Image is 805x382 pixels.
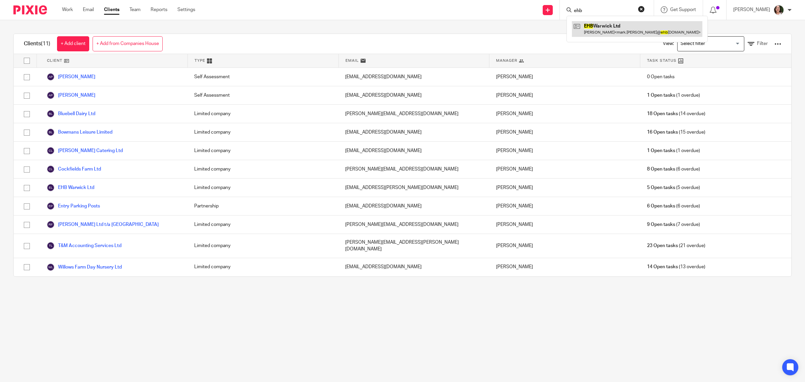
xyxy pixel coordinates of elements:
[41,41,50,46] span: (11)
[338,197,489,215] div: [EMAIL_ADDRESS][DOMAIN_NAME]
[83,6,94,13] a: Email
[647,110,705,117] span: (14 overdue)
[47,165,101,173] a: Cockfields Farm Ltd
[24,40,50,47] h1: Clients
[489,179,640,197] div: [PERSON_NAME]
[489,160,640,178] div: [PERSON_NAME]
[187,216,338,234] div: Limited company
[647,221,675,228] span: 9 Open tasks
[62,6,73,13] a: Work
[47,91,55,99] img: svg%3E
[647,129,705,136] span: (15 overdue)
[489,68,640,86] div: [PERSON_NAME]
[638,6,645,12] button: Clear
[187,234,338,258] div: Limited company
[13,5,47,14] img: Pixie
[338,234,489,258] div: [PERSON_NAME][EMAIL_ADDRESS][PERSON_NAME][DOMAIN_NAME]
[647,92,700,99] span: (1 overdue)
[47,73,55,81] img: svg%3E
[496,58,517,63] span: Manager
[647,166,700,173] span: (6 overdue)
[338,160,489,178] div: [PERSON_NAME][EMAIL_ADDRESS][DOMAIN_NAME]
[647,221,700,228] span: (7 overdue)
[187,258,338,276] div: Limited company
[647,242,705,249] span: (21 overdue)
[195,58,205,63] span: Type
[489,197,640,215] div: [PERSON_NAME]
[47,242,121,250] a: T&M Accounting Services Ltd
[338,86,489,104] div: [EMAIL_ADDRESS][DOMAIN_NAME]
[47,184,94,192] a: EHB Warwick Ltd
[187,142,338,160] div: Limited company
[647,203,700,209] span: (6 overdue)
[338,216,489,234] div: [PERSON_NAME][EMAIL_ADDRESS][DOMAIN_NAME]
[489,123,640,141] div: [PERSON_NAME]
[187,123,338,141] div: Limited company
[20,54,33,67] input: Select all
[187,105,338,123] div: Limited company
[47,128,55,136] img: svg%3E
[647,166,675,173] span: 8 Open tasks
[47,110,95,118] a: Bluebell Dairy Ltd
[187,68,338,86] div: Self Assessment
[647,110,678,117] span: 18 Open tasks
[47,128,112,136] a: Bowmans Leisure Limited
[57,36,89,51] a: + Add client
[647,264,678,270] span: 14 Open tasks
[47,221,55,229] img: svg%3E
[338,179,489,197] div: [EMAIL_ADDRESS][PERSON_NAME][DOMAIN_NAME]
[47,242,55,250] img: svg%3E
[187,86,338,104] div: Self Assessment
[338,123,489,141] div: [EMAIL_ADDRESS][DOMAIN_NAME]
[647,203,675,209] span: 6 Open tasks
[47,110,55,118] img: svg%3E
[757,41,768,46] span: Filter
[47,202,55,210] img: svg%3E
[187,197,338,215] div: Partnership
[489,86,640,104] div: [PERSON_NAME]
[47,147,123,155] a: [PERSON_NAME] Catering Ltd
[151,6,167,13] a: Reports
[647,184,700,191] span: (5 overdue)
[47,73,95,81] a: [PERSON_NAME]
[647,184,675,191] span: 5 Open tasks
[47,147,55,155] img: svg%3E
[489,142,640,160] div: [PERSON_NAME]
[678,38,740,50] input: Search for option
[489,216,640,234] div: [PERSON_NAME]
[47,165,55,173] img: svg%3E
[647,74,675,80] span: 0 Open tasks
[647,264,705,270] span: (13 overdue)
[773,5,784,15] img: me.jpg
[47,263,55,271] img: svg%3E
[187,179,338,197] div: Limited company
[47,202,100,210] a: Entry Parking Posts
[47,263,122,271] a: Willows Farm Day Nursery Ltd
[647,129,678,136] span: 16 Open tasks
[104,6,119,13] a: Clients
[338,68,489,86] div: [EMAIL_ADDRESS][DOMAIN_NAME]
[47,58,62,63] span: Client
[47,184,55,192] img: svg%3E
[129,6,141,13] a: Team
[489,105,640,123] div: [PERSON_NAME]
[573,8,634,14] input: Search
[670,7,696,12] span: Get Support
[47,91,95,99] a: [PERSON_NAME]
[338,258,489,276] div: [EMAIL_ADDRESS][DOMAIN_NAME]
[647,147,675,154] span: 1 Open tasks
[177,6,195,13] a: Settings
[677,36,744,51] div: Search for option
[653,34,781,54] div: View:
[345,58,359,63] span: Email
[187,160,338,178] div: Limited company
[489,258,640,276] div: [PERSON_NAME]
[647,242,678,249] span: 23 Open tasks
[47,221,159,229] a: [PERSON_NAME] Ltd t/a [GEOGRAPHIC_DATA]
[733,6,770,13] p: [PERSON_NAME]
[647,58,677,63] span: Task Status
[338,142,489,160] div: [EMAIL_ADDRESS][DOMAIN_NAME]
[647,92,675,99] span: 1 Open tasks
[338,105,489,123] div: [PERSON_NAME][EMAIL_ADDRESS][DOMAIN_NAME]
[93,36,163,51] a: + Add from Companies House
